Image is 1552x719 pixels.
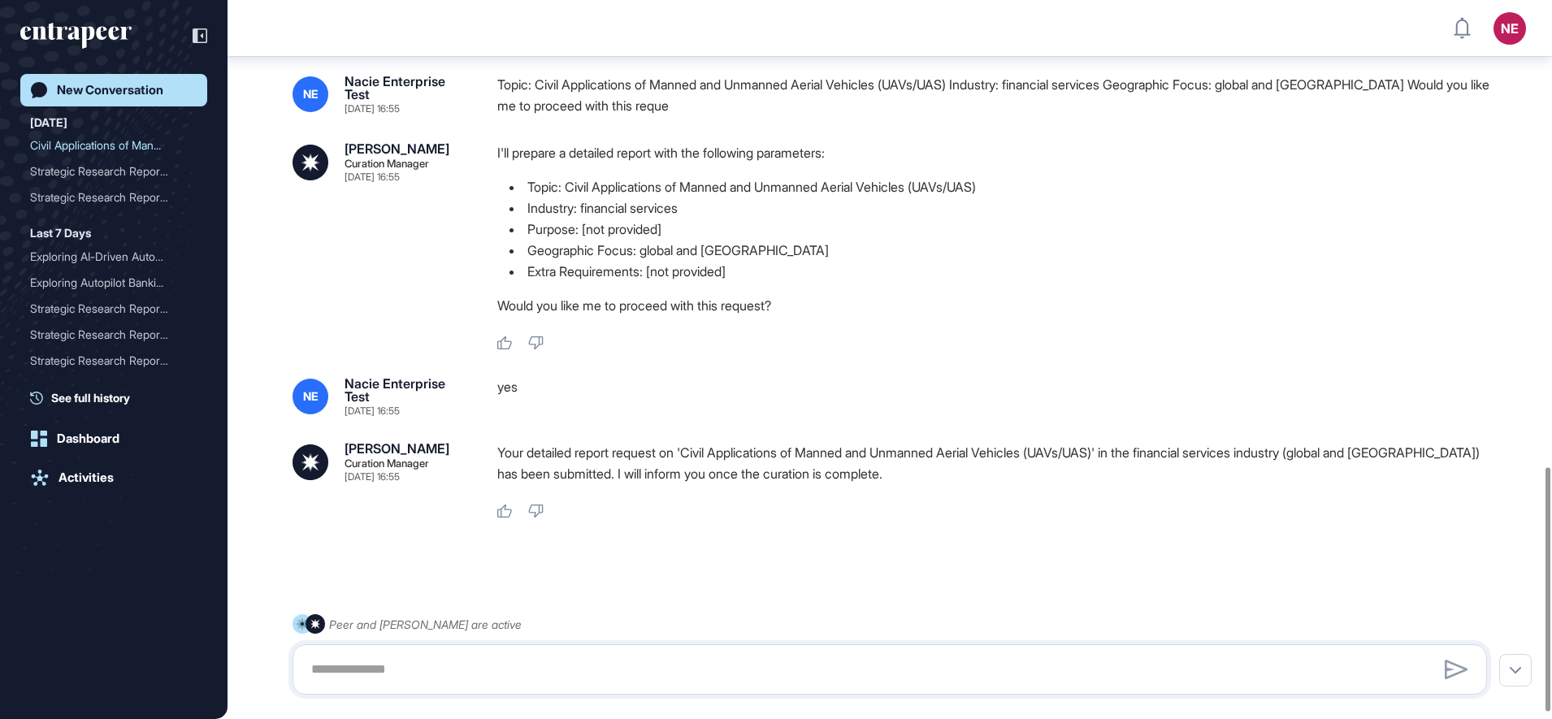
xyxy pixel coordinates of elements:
[497,261,1500,282] li: Extra Requirements: [not provided]
[345,406,400,416] div: [DATE] 16:55
[30,348,184,374] div: Strategic Research Report...
[30,348,197,374] div: Strategic Research Report on Autopilot Banking: Opportunities and Risks in Automated Banking Oper...
[497,176,1500,197] li: Topic: Civil Applications of Manned and Unmanned Aerial Vehicles (UAVs/UAS)
[30,296,197,322] div: Strategic Research Report on Autopilot Banking: Opportunities, Risks, and Roadmap for AI-Driven A...
[329,614,522,635] div: Peer and [PERSON_NAME] are active
[30,244,197,270] div: Exploring AI-Driven Automation in Global Banking Operations: The Rise of Autopilot Banking
[30,113,67,132] div: [DATE]
[345,458,429,469] div: Curation Manager
[497,197,1500,219] li: Industry: financial services
[497,142,1500,163] p: I'll prepare a detailed report with the following parameters:
[30,322,197,348] div: Strategic Research Report on Autopilot Banking: Opportunities, Risks, and Market Trends in Automa...
[345,158,429,169] div: Curation Manager
[30,184,184,210] div: Strategic Research Report...
[30,296,184,322] div: Strategic Research Report...
[30,374,184,400] div: Exploring Civil Applicati...
[30,270,184,296] div: Exploring Autopilot Banki...
[30,184,197,210] div: Strategic Research Report on Civil Applications of Manned and Unmanned Aerial Vehicles (UAVs/UAS)...
[497,240,1500,261] li: Geographic Focus: global and [GEOGRAPHIC_DATA]
[20,74,207,106] a: New Conversation
[497,219,1500,240] li: Purpose: [not provided]
[345,442,449,455] div: [PERSON_NAME]
[497,295,1500,316] p: Would you like me to proceed with this request?
[30,374,197,400] div: Exploring Civil Applications of Manned and Unmanned Aerial Vehicles in Banking and Financial Serv...
[1493,12,1526,45] button: NE
[51,389,130,406] span: See full history
[20,23,132,49] div: entrapeer-logo
[345,75,471,101] div: Nacie Enterprise Test
[20,422,207,455] a: Dashboard
[30,132,184,158] div: Civil Applications of Man...
[345,142,449,155] div: [PERSON_NAME]
[303,390,319,403] span: NE
[30,158,184,184] div: Strategic Research Report...
[345,104,400,114] div: [DATE] 16:55
[345,377,471,403] div: Nacie Enterprise Test
[30,132,197,158] div: Civil Applications of Manned and Unmanned Aerial Vehicles (UAVs/UAS)
[497,75,1500,116] div: Topic: Civil Applications of Manned and Unmanned Aerial Vehicles (UAVs/UAS) Industry: financial s...
[57,431,119,446] div: Dashboard
[30,270,197,296] div: Exploring Autopilot Banking: AI-Driven Automation Opportunities and Risks in Global Banking Opera...
[20,461,207,494] a: Activities
[30,389,207,406] a: See full history
[30,158,197,184] div: Strategic Research Report on Civil Applications of Manned and Unmanned Aerial Vehicles (UAVs/UAS)...
[30,244,184,270] div: Exploring AI-Driven Autom...
[303,88,319,101] span: NE
[497,377,1500,416] div: yes
[59,470,114,485] div: Activities
[30,223,91,243] div: Last 7 Days
[345,472,400,482] div: [DATE] 16:55
[30,322,184,348] div: Strategic Research Report...
[345,172,400,182] div: [DATE] 16:55
[57,83,163,97] div: New Conversation
[497,442,1500,484] p: Your detailed report request on 'Civil Applications of Manned and Unmanned Aerial Vehicles (UAVs/...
